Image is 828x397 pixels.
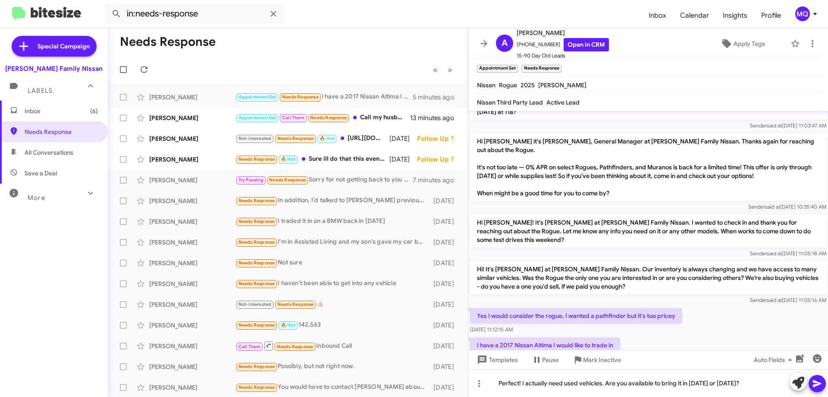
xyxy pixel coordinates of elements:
[502,36,508,50] span: A
[281,322,295,328] span: 🔥 Hot
[765,203,780,210] span: said at
[429,383,461,392] div: [DATE]
[767,122,782,129] span: said at
[429,259,461,267] div: [DATE]
[25,107,98,115] span: Inbox
[149,114,235,122] div: [PERSON_NAME]
[428,61,443,79] button: Previous
[149,176,235,184] div: [PERSON_NAME]
[235,216,429,226] div: I traded it in on a BMW back in [DATE]
[413,176,461,184] div: 7 minutes ago
[546,98,580,106] span: Active Lead
[149,217,235,226] div: [PERSON_NAME]
[238,260,275,266] span: Needs Response
[429,300,461,309] div: [DATE]
[716,3,754,28] span: Insights
[389,134,417,143] div: [DATE]
[448,64,452,75] span: »
[238,94,276,100] span: Appointment Set
[277,302,314,307] span: Needs Response
[235,320,429,330] div: 142,563
[566,352,628,368] button: Mark Inactive
[410,114,461,122] div: 13 minutes ago
[470,308,682,324] p: Yes I would consider the rogue, I wanted a pathfinder but it's too pricey
[525,352,566,368] button: Pause
[104,3,285,24] input: Search
[238,177,263,183] span: Try Pausing
[788,6,819,21] button: MQ
[238,219,275,224] span: Needs Response
[477,81,496,89] span: Nissan
[499,81,517,89] span: Rogue
[477,65,518,73] small: Appointment Set
[470,326,513,333] span: [DATE] 11:12:15 AM
[310,115,347,121] span: Needs Response
[517,38,609,51] span: [PHONE_NUMBER]
[235,154,389,164] div: Sure ill do that this evening
[475,352,518,368] span: Templates
[767,250,782,257] span: said at
[538,81,586,89] span: [PERSON_NAME]
[120,35,216,49] h1: Needs Response
[477,98,543,106] span: Nissan Third Party Lead
[149,134,235,143] div: [PERSON_NAME]
[12,36,97,57] a: Special Campaign
[149,383,235,392] div: [PERSON_NAME]
[238,322,275,328] span: Needs Response
[149,238,235,247] div: [PERSON_NAME]
[235,340,429,351] div: Inbound Call
[5,64,103,73] div: [PERSON_NAME] Family Nissan
[417,155,461,164] div: Follow Up ?
[433,64,438,75] span: «
[542,352,559,368] span: Pause
[149,197,235,205] div: [PERSON_NAME]
[28,87,53,95] span: Labels
[468,352,525,368] button: Templates
[517,51,609,60] span: 15-90 Day Old Leads
[149,300,235,309] div: [PERSON_NAME]
[149,155,235,164] div: [PERSON_NAME]
[282,115,304,121] span: Call Them
[429,321,461,330] div: [DATE]
[521,65,561,73] small: Needs Response
[750,250,826,257] span: Sender [DATE] 11:05:18 AM
[750,297,826,303] span: Sender [DATE] 11:05:16 AM
[149,342,235,350] div: [PERSON_NAME]
[235,258,429,268] div: Not sure
[149,362,235,371] div: [PERSON_NAME]
[235,299,429,309] div: 👍🏼
[238,156,275,162] span: Needs Response
[754,3,788,28] span: Profile
[642,3,673,28] span: Inbox
[235,362,429,372] div: Possibly, but not right now.
[238,136,272,141] span: Not-Interested
[282,94,319,100] span: Needs Response
[413,93,461,102] div: 5 minutes ago
[767,297,782,303] span: said at
[235,133,389,143] div: [URL][DOMAIN_NAME]
[238,239,275,245] span: Needs Response
[235,175,413,185] div: Sorry for not getting back to you earlier but we are going a wait a while until we buy a new vehi...
[235,279,429,289] div: I haven't been able to get into any vehicle
[517,28,609,38] span: [PERSON_NAME]
[583,352,621,368] span: Mark Inactive
[429,238,461,247] div: [DATE]
[25,148,73,157] span: All Conversations
[320,136,334,141] span: 🔥 Hot
[238,198,275,203] span: Needs Response
[281,156,295,162] span: 🔥 Hot
[238,281,275,286] span: Needs Response
[238,364,275,369] span: Needs Response
[673,3,716,28] a: Calendar
[235,382,429,392] div: You would have to contact [PERSON_NAME] about the maxima
[429,197,461,205] div: [DATE]
[149,279,235,288] div: [PERSON_NAME]
[149,259,235,267] div: [PERSON_NAME]
[90,107,98,115] span: (6)
[38,42,90,51] span: Special Campaign
[238,302,272,307] span: Not-Interested
[25,169,57,178] span: Save a Deal
[28,194,45,202] span: More
[235,237,429,247] div: I'm in Assisted Living and my son's gave my car back to bank Thank you anyway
